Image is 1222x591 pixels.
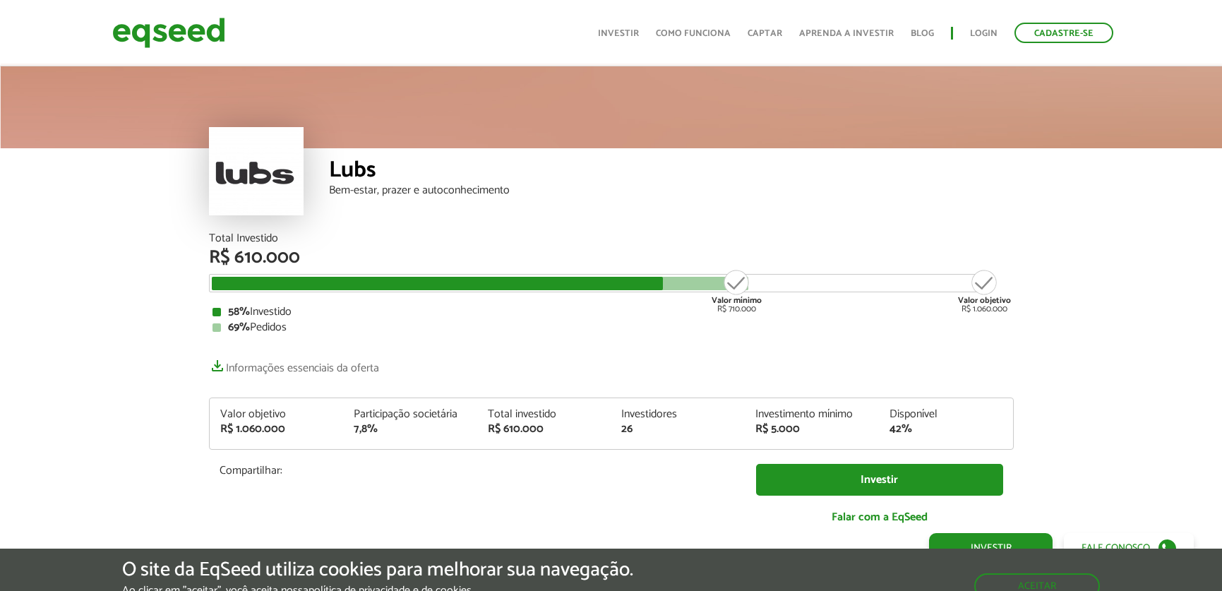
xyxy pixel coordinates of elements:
div: R$ 1.060.000 [958,268,1011,314]
div: 42% [889,424,1002,435]
div: Investidores [621,409,734,420]
div: R$ 610.000 [488,424,601,435]
img: EqSeed [112,14,225,52]
div: Investido [212,306,1010,318]
a: Login [970,29,998,38]
div: Valor objetivo [220,409,333,420]
a: Investir [756,464,1003,496]
div: Bem-estar, prazer e autoconhecimento [329,185,1014,196]
div: R$ 710.000 [710,268,763,314]
a: Investir [598,29,639,38]
h5: O site da EqSeed utiliza cookies para melhorar sua navegação. [122,559,633,581]
strong: Valor objetivo [958,294,1011,307]
div: 26 [621,424,734,435]
div: Participação societária [354,409,467,420]
a: Captar [748,29,782,38]
div: R$ 5.000 [755,424,868,435]
div: Disponível [889,409,1002,420]
a: Aprenda a investir [799,29,894,38]
strong: 58% [228,302,250,321]
a: Investir [929,533,1053,563]
a: Como funciona [656,29,731,38]
div: Total investido [488,409,601,420]
a: Cadastre-se [1014,23,1113,43]
a: Falar com a EqSeed [756,503,1003,532]
div: Pedidos [212,322,1010,333]
div: R$ 610.000 [209,249,1014,267]
a: Blog [911,29,934,38]
p: Compartilhar: [220,464,735,477]
div: Investimento mínimo [755,409,868,420]
div: 7,8% [354,424,467,435]
div: Lubs [329,159,1014,185]
div: Total Investido [209,233,1014,244]
a: Informações essenciais da oferta [209,354,379,374]
strong: 69% [228,318,250,337]
a: Fale conosco [1064,533,1194,563]
strong: Valor mínimo [712,294,762,307]
div: R$ 1.060.000 [220,424,333,435]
